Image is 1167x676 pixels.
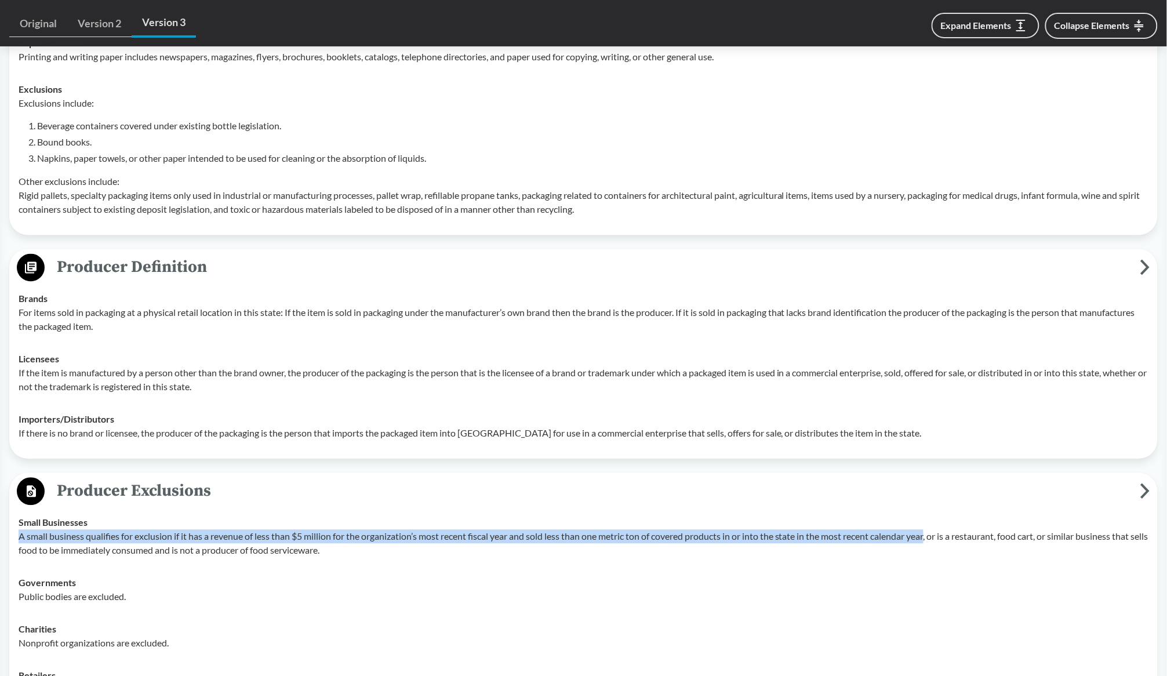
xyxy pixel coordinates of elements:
[19,37,83,48] strong: Paper Products
[45,478,1140,504] span: Producer Exclusions
[1045,13,1158,39] button: Collapse Elements
[19,624,56,635] strong: Charities
[19,366,1148,394] p: If the item is manufactured by a person other than the brand owner, the producer of the packaging...
[19,530,1148,558] p: A small business qualifies for exclusion if it has a revenue of less than $5 million for the orga...
[19,517,88,528] strong: Small Businesses
[19,175,1148,217] p: Other exclusions include: Rigid pallets, specialty packaging items only used in industrial or man...
[19,83,62,95] strong: Exclusions
[132,9,196,38] a: Version 3
[19,96,1148,110] p: Exclusions include:
[37,136,1148,150] li: Bound books.
[19,354,59,365] strong: Licensees
[19,590,1148,604] p: Public bodies are excluded.
[37,152,1148,166] li: Napkins, paper towels, or other paper intended to be used for cleaning or the absorption of liquids.
[19,577,76,588] strong: Governments
[13,477,1154,507] button: Producer Exclusions
[67,10,132,37] a: Version 2
[37,119,1148,133] li: Beverage containers covered under existing bottle legislation.
[45,255,1140,281] span: Producer Definition
[9,10,67,37] a: Original
[19,50,1148,64] p: Printing and writing paper includes newspapers, magazines, flyers, brochures, booklets, catalogs,...
[19,427,1148,441] p: If there is no brand or licensee, the producer of the packaging is the person that imports the pa...
[13,253,1154,283] button: Producer Definition
[932,13,1039,38] button: Expand Elements
[19,414,114,425] strong: Importers/​Distributors
[19,306,1148,334] p: For items sold in packaging at a physical retail location in this state: If the item is sold in p...
[19,293,48,304] strong: Brands
[19,637,1148,650] p: Nonprofit organizations are excluded.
